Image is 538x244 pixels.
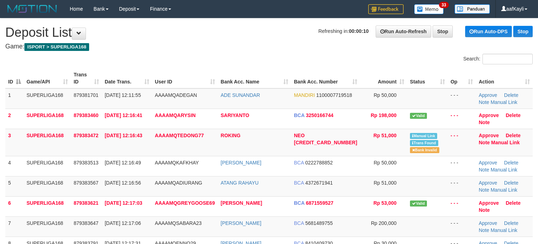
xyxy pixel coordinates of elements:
span: Rp 51,000 [374,180,397,186]
span: Valid transaction [410,113,427,119]
td: SUPERLIGA168 [24,216,71,237]
a: ROKING [221,133,241,138]
td: 6 [5,196,24,216]
span: AAAAMQARYSIN [155,112,196,118]
td: SUPERLIGA168 [24,196,71,216]
span: [DATE] 12:16:49 [105,160,141,165]
th: Trans ID: activate to sort column ascending [71,68,102,88]
th: ID: activate to sort column descending [5,68,24,88]
h1: Deposit List [5,25,533,40]
span: [DATE] 12:17:06 [105,220,141,226]
span: 879381701 [74,92,98,98]
img: Button%20Memo.svg [414,4,444,14]
span: Copy 3250166744 to clipboard [306,112,334,118]
a: Delete [504,180,518,186]
a: Approve [479,112,499,118]
span: 879383567 [74,180,98,186]
a: SARIYANTO [221,112,249,118]
span: 33 [439,2,449,8]
img: panduan.png [455,4,490,14]
td: - - - [448,196,476,216]
img: MOTION_logo.png [5,4,59,14]
span: Rp 200,000 [371,220,397,226]
td: - - - [448,156,476,176]
a: [PERSON_NAME] [221,160,261,165]
td: - - - [448,109,476,129]
span: AAAAMQSABARA23 [155,220,202,226]
td: 4 [5,156,24,176]
td: SUPERLIGA168 [24,109,71,129]
span: Rp 50,000 [374,160,397,165]
a: Note [479,207,490,213]
a: Approve [479,92,497,98]
a: Approve [479,200,499,206]
a: Manual Link [491,187,517,193]
span: BCA [294,160,304,165]
span: Bank is not match [410,147,439,153]
span: Copy 0222788852 to clipboard [305,160,333,165]
a: Note [479,227,489,233]
a: Run Auto-Refresh [376,25,431,37]
a: Manual Link [491,167,517,173]
span: Rp 53,000 [374,200,397,206]
th: Op: activate to sort column ascending [448,68,476,88]
td: 1 [5,88,24,109]
span: Similar transaction found [410,140,438,146]
th: User ID: activate to sort column ascending [152,68,218,88]
a: Delete [506,133,521,138]
span: AAAAMQGREYGOOSE69 [155,200,215,206]
td: SUPERLIGA168 [24,156,71,176]
td: 7 [5,216,24,237]
span: 879383472 [74,133,98,138]
span: Copy 1100007719518 to clipboard [316,92,352,98]
a: Approve [479,133,499,138]
a: Delete [506,112,521,118]
span: Manually Linked [410,133,437,139]
span: Refreshing in: [318,28,369,34]
th: Amount: activate to sort column ascending [360,68,407,88]
td: SUPERLIGA168 [24,129,71,156]
span: Rp 51,000 [374,133,397,138]
a: Note [479,167,489,173]
td: - - - [448,216,476,237]
span: Copy 5859457154179199 to clipboard [294,140,357,145]
a: Delete [504,220,518,226]
span: Rp 50,000 [374,92,397,98]
span: [DATE] 12:16:43 [105,133,142,138]
a: Delete [504,160,518,165]
span: 879383513 [74,160,98,165]
a: Note [479,140,490,145]
th: Status: activate to sort column ascending [407,68,448,88]
a: Approve [479,220,497,226]
a: Stop [513,26,533,37]
td: 5 [5,176,24,196]
a: Run Auto-DPS [465,26,512,37]
th: Bank Acc. Name: activate to sort column ascending [218,68,291,88]
a: Manual Link [491,140,520,145]
span: MANDIRI [294,92,315,98]
td: - - - [448,176,476,196]
a: Manual Link [491,99,517,105]
span: BCA [294,220,304,226]
a: Note [479,187,489,193]
a: ATANG RAHAYU [221,180,259,186]
span: Copy 4372671941 to clipboard [305,180,333,186]
a: Delete [506,200,521,206]
a: Note [479,99,489,105]
strong: 00:00:10 [349,28,369,34]
span: ISPORT > SUPERLIGA168 [24,43,89,51]
a: Approve [479,160,497,165]
h4: Game: [5,43,533,50]
span: AAAAMQADEGAN [155,92,197,98]
span: [DATE] 12:16:41 [105,112,142,118]
span: Valid transaction [410,201,427,207]
a: Approve [479,180,497,186]
span: 879383647 [74,220,98,226]
span: [DATE] 12:11:55 [105,92,141,98]
a: ADE SUNANDAR [221,92,260,98]
span: BCA [294,200,305,206]
a: Delete [504,92,518,98]
a: Stop [433,25,453,37]
span: 879383621 [74,200,98,206]
a: [PERSON_NAME] [221,200,262,206]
